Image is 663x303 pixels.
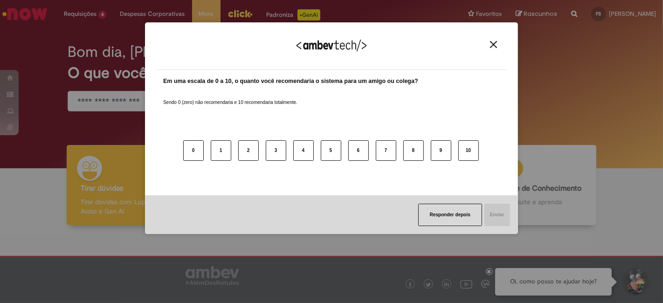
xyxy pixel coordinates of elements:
[403,140,424,161] button: 8
[487,41,500,48] button: Close
[458,140,479,161] button: 10
[183,140,204,161] button: 0
[297,40,366,51] img: Logo Ambevtech
[376,140,396,161] button: 7
[293,140,314,161] button: 4
[321,140,341,161] button: 5
[266,140,286,161] button: 3
[418,204,482,226] button: Responder depois
[163,77,418,86] label: Em uma escala de 0 a 10, o quanto você recomendaria o sistema para um amigo ou colega?
[238,140,259,161] button: 2
[431,140,451,161] button: 9
[211,140,231,161] button: 1
[348,140,369,161] button: 6
[490,41,497,48] img: Close
[163,88,297,106] label: Sendo 0 (zero) não recomendaria e 10 recomendaria totalmente.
